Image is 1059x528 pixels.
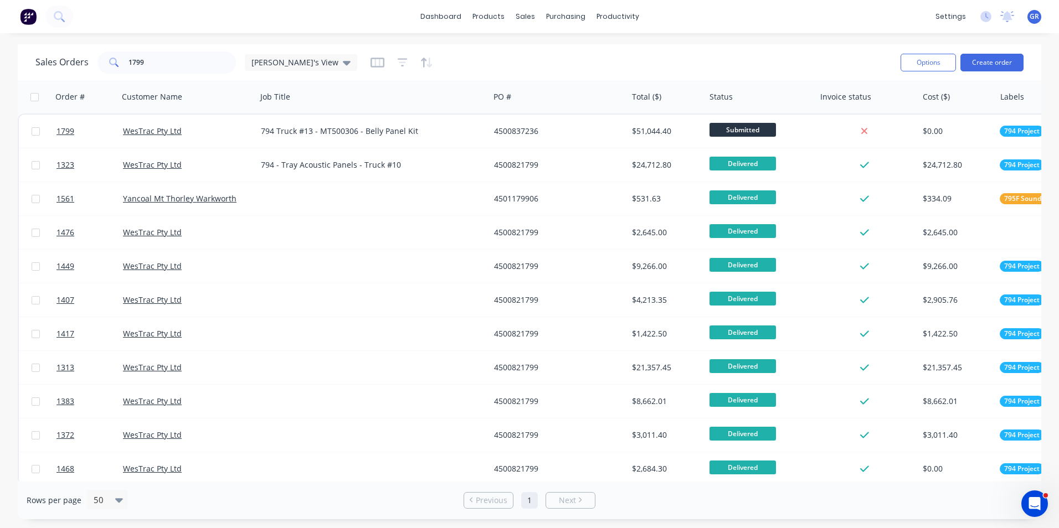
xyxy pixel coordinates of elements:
[123,227,182,237] a: WesTrac Pty Ltd
[123,362,182,372] a: WesTrac Pty Ltd
[632,159,697,170] div: $24,712.80
[464,495,513,506] a: Previous page
[632,294,697,306] div: $4,213.35
[476,495,507,506] span: Previous
[710,190,776,204] span: Delivered
[632,328,697,339] div: $1,422.50
[56,193,74,204] span: 1561
[710,393,776,407] span: Delivered
[56,396,74,407] span: 1383
[494,429,617,441] div: 4500821799
[710,292,776,306] span: Delivered
[56,182,123,215] a: 1561
[930,8,971,25] div: settings
[56,385,123,418] a: 1383
[494,193,617,204] div: 4501179906
[541,8,591,25] div: purchasing
[1004,126,1040,137] span: 794 Project
[1030,12,1039,22] span: GR
[35,57,89,68] h1: Sales Orders
[1004,362,1040,373] span: 794 Project
[493,91,511,102] div: PO #
[494,362,617,373] div: 4500821799
[923,463,988,474] div: $0.00
[710,157,776,170] span: Delivered
[1004,159,1040,170] span: 794 Project
[494,227,617,238] div: 4500821799
[260,91,290,102] div: Job Title
[923,159,988,170] div: $24,712.80
[923,126,988,137] div: $0.00
[467,8,510,25] div: products
[710,258,776,272] span: Delivered
[494,261,617,272] div: 4500821799
[710,325,776,339] span: Delivered
[632,91,661,102] div: Total ($)
[56,227,74,238] span: 1476
[1004,429,1040,441] span: 794 Project
[20,8,37,25] img: Factory
[710,427,776,441] span: Delivered
[820,91,871,102] div: Invoice status
[27,495,81,506] span: Rows per page
[632,463,697,474] div: $2,684.30
[261,126,474,137] div: 794 Truck #13 - MT500306 - Belly Panel Kit
[510,8,541,25] div: sales
[710,91,733,102] div: Status
[1021,490,1048,517] iframe: Intercom live chat
[123,261,182,271] a: WesTrac Pty Ltd
[632,126,697,137] div: $51,044.40
[56,362,74,373] span: 1313
[923,227,988,238] div: $2,645.00
[710,359,776,373] span: Delivered
[459,492,600,509] ul: Pagination
[710,123,776,137] span: Submitted
[632,429,697,441] div: $3,011.40
[56,216,123,249] a: 1476
[632,261,697,272] div: $9,266.00
[56,351,123,384] a: 1313
[494,463,617,474] div: 4500821799
[1004,261,1040,272] span: 794 Project
[494,294,617,306] div: 4500821799
[1004,294,1040,306] span: 794 Project
[56,115,123,148] a: 1799
[923,261,988,272] div: $9,266.00
[56,463,74,474] span: 1468
[123,193,237,204] a: Yancoal Mt Thorley Warkworth
[56,317,123,350] a: 1417
[128,51,237,74] input: Search...
[960,54,1024,71] button: Create order
[56,126,74,137] span: 1799
[1000,91,1024,102] div: Labels
[56,328,74,339] span: 1417
[901,54,956,71] button: Options
[56,429,74,441] span: 1372
[56,250,123,283] a: 1449
[559,495,576,506] span: Next
[923,91,950,102] div: Cost ($)
[923,429,988,441] div: $3,011.40
[123,396,182,406] a: WesTrac Pty Ltd
[1004,396,1040,407] span: 794 Project
[56,148,123,182] a: 1323
[56,283,123,317] a: 1407
[494,159,617,170] div: 4500821799
[591,8,645,25] div: productivity
[923,362,988,373] div: $21,357.45
[632,396,697,407] div: $8,662.01
[56,294,74,306] span: 1407
[1004,463,1040,474] span: 794 Project
[1000,126,1044,137] button: 794 Project
[261,159,474,170] div: 794 - Tray Acoustic Panels - Truck #10
[55,91,85,102] div: Order #
[123,159,182,170] a: WesTrac Pty Ltd
[923,328,988,339] div: $1,422.50
[123,328,182,339] a: WesTrac Pty Ltd
[494,396,617,407] div: 4500821799
[123,126,182,136] a: WesTrac Pty Ltd
[521,492,538,509] a: Page 1 is your current page
[123,463,182,474] a: WesTrac Pty Ltd
[546,495,595,506] a: Next page
[415,8,467,25] a: dashboard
